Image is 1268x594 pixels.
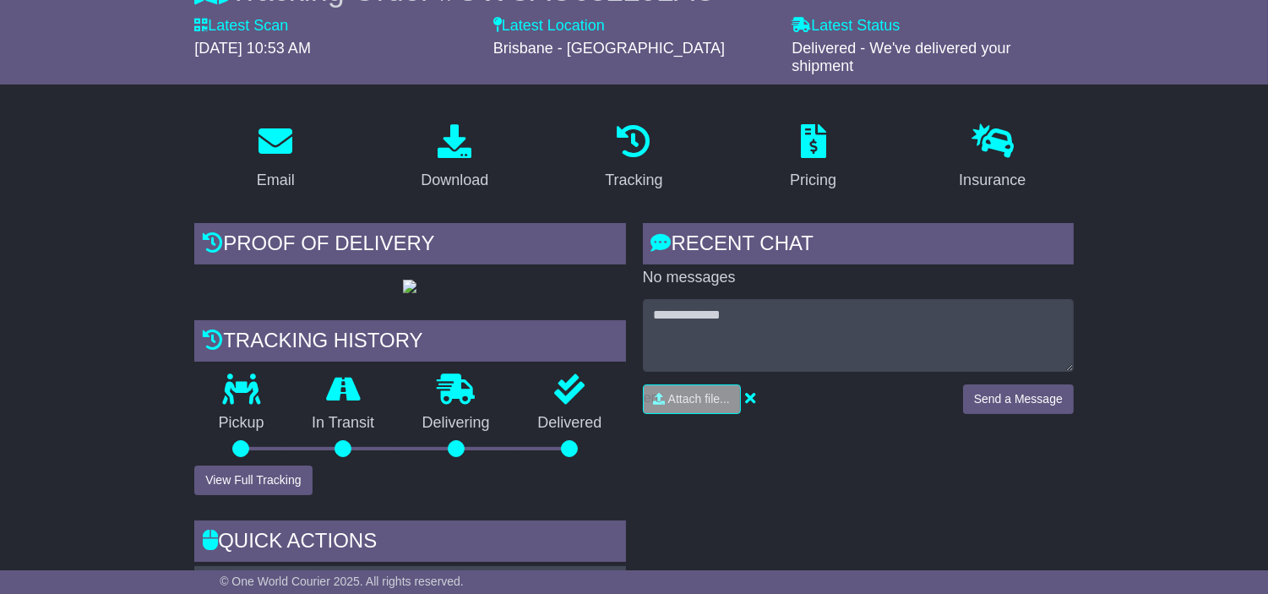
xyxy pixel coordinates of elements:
[246,118,306,198] a: Email
[643,223,1074,269] div: RECENT CHAT
[963,384,1074,414] button: Send a Message
[194,520,625,566] div: Quick Actions
[594,118,673,198] a: Tracking
[959,169,1026,192] div: Insurance
[779,118,847,198] a: Pricing
[194,466,312,495] button: View Full Tracking
[410,118,499,198] a: Download
[948,118,1037,198] a: Insurance
[194,414,288,433] p: Pickup
[605,169,662,192] div: Tracking
[790,169,836,192] div: Pricing
[493,40,725,57] span: Brisbane - [GEOGRAPHIC_DATA]
[421,169,488,192] div: Download
[194,320,625,366] div: Tracking history
[194,40,311,57] span: [DATE] 10:53 AM
[257,169,295,192] div: Email
[220,575,464,588] span: © One World Courier 2025. All rights reserved.
[288,414,399,433] p: In Transit
[194,17,288,35] label: Latest Scan
[514,414,626,433] p: Delivered
[792,17,900,35] label: Latest Status
[194,223,625,269] div: Proof of Delivery
[398,414,514,433] p: Delivering
[792,40,1010,75] span: Delivered - We've delivered your shipment
[403,280,416,293] img: GetPodImage
[493,17,605,35] label: Latest Location
[643,269,1074,287] p: No messages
